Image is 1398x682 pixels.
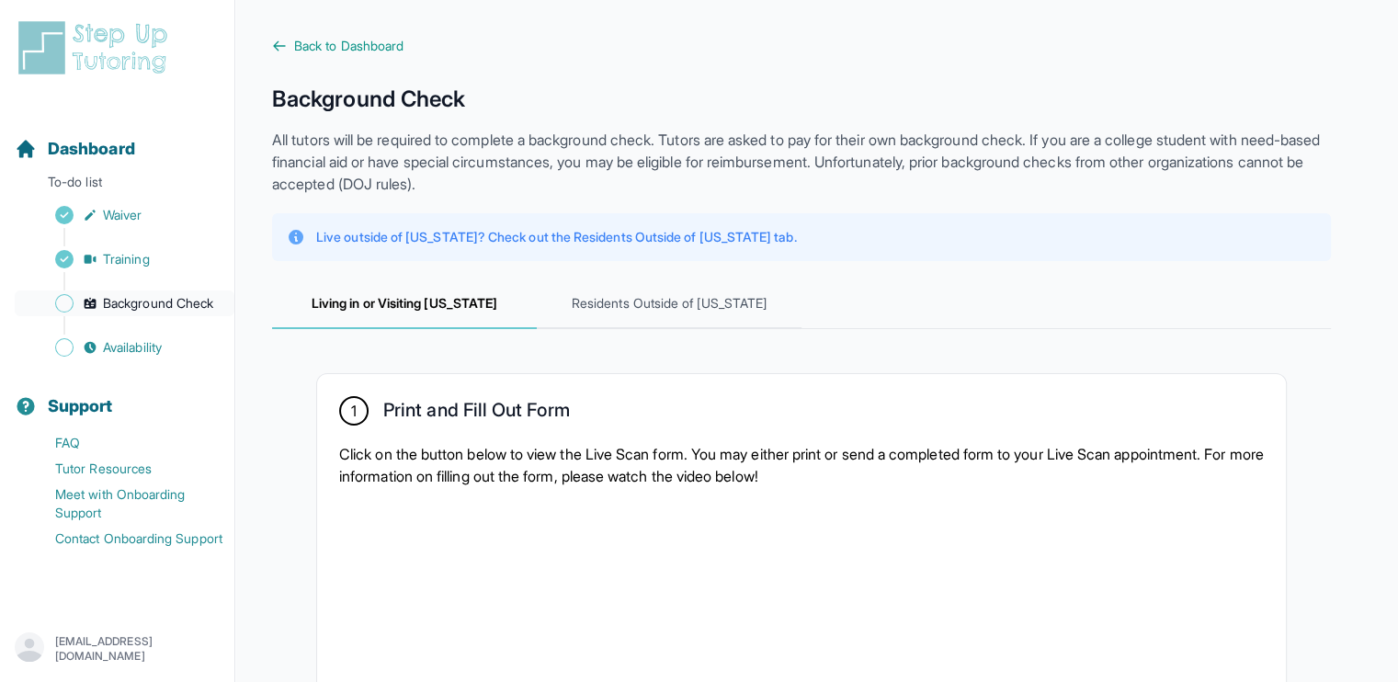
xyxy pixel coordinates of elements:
nav: Tabs [272,279,1331,329]
span: Availability [103,338,162,357]
a: Background Check [15,290,234,316]
a: FAQ [15,430,234,456]
span: Residents Outside of [US_STATE] [537,279,801,329]
span: Waiver [103,206,142,224]
h1: Background Check [272,85,1331,114]
a: Back to Dashboard [272,37,1331,55]
p: Live outside of [US_STATE]? Check out the Residents Outside of [US_STATE] tab. [316,228,796,246]
a: Waiver [15,202,234,228]
span: Background Check [103,294,213,313]
a: Meet with Onboarding Support [15,482,234,526]
img: logo [15,18,178,77]
p: [EMAIL_ADDRESS][DOMAIN_NAME] [55,634,220,664]
span: 1 [351,400,357,422]
button: [EMAIL_ADDRESS][DOMAIN_NAME] [15,632,220,665]
a: Tutor Resources [15,456,234,482]
span: Living in or Visiting [US_STATE] [272,279,537,329]
a: Training [15,246,234,272]
a: Availability [15,335,234,360]
button: Dashboard [7,107,227,169]
span: Support [48,393,113,419]
button: Support [7,364,227,426]
span: Back to Dashboard [294,37,403,55]
a: Dashboard [15,136,135,162]
p: To-do list [7,173,227,199]
a: Contact Onboarding Support [15,526,234,551]
span: Dashboard [48,136,135,162]
p: All tutors will be required to complete a background check. Tutors are asked to pay for their own... [272,129,1331,195]
span: Training [103,250,150,268]
p: Click on the button below to view the Live Scan form. You may either print or send a completed fo... [339,443,1264,487]
h2: Print and Fill Out Form [383,399,570,428]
